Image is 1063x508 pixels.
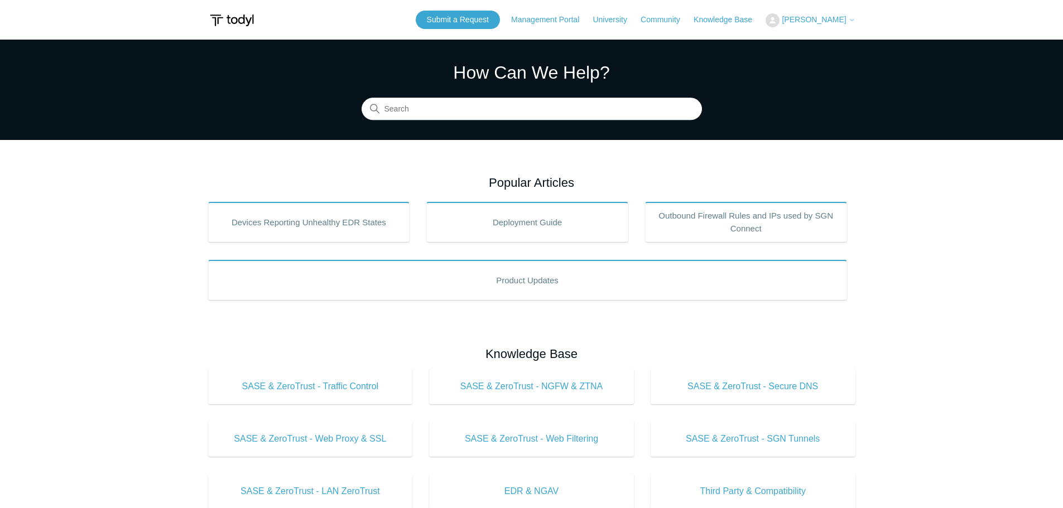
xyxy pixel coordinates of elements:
a: Community [641,14,691,26]
img: Todyl Support Center Help Center home page [208,10,256,31]
a: Devices Reporting Unhealthy EDR States [208,202,410,242]
a: SASE & ZeroTrust - Web Proxy & SSL [208,421,413,457]
a: Knowledge Base [694,14,763,26]
span: SASE & ZeroTrust - Web Filtering [446,432,617,446]
span: SASE & ZeroTrust - LAN ZeroTrust [225,485,396,498]
a: Outbound Firewall Rules and IPs used by SGN Connect [645,202,847,242]
a: SASE & ZeroTrust - SGN Tunnels [651,421,855,457]
a: Deployment Guide [426,202,628,242]
button: [PERSON_NAME] [766,13,855,27]
a: University [593,14,638,26]
a: SASE & ZeroTrust - Secure DNS [651,369,855,404]
a: SASE & ZeroTrust - NGFW & ZTNA [429,369,634,404]
a: SASE & ZeroTrust - Traffic Control [208,369,413,404]
span: SASE & ZeroTrust - NGFW & ZTNA [446,380,617,393]
a: Management Portal [511,14,590,26]
span: Third Party & Compatibility [667,485,839,498]
span: EDR & NGAV [446,485,617,498]
a: SASE & ZeroTrust - Web Filtering [429,421,634,457]
a: Submit a Request [416,11,500,29]
input: Search [362,98,702,120]
span: SASE & ZeroTrust - Web Proxy & SSL [225,432,396,446]
h2: Knowledge Base [208,345,855,363]
h1: How Can We Help? [362,59,702,86]
span: [PERSON_NAME] [782,15,846,24]
h2: Popular Articles [208,173,855,192]
a: Product Updates [208,260,847,300]
span: SASE & ZeroTrust - SGN Tunnels [667,432,839,446]
span: SASE & ZeroTrust - Secure DNS [667,380,839,393]
span: SASE & ZeroTrust - Traffic Control [225,380,396,393]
